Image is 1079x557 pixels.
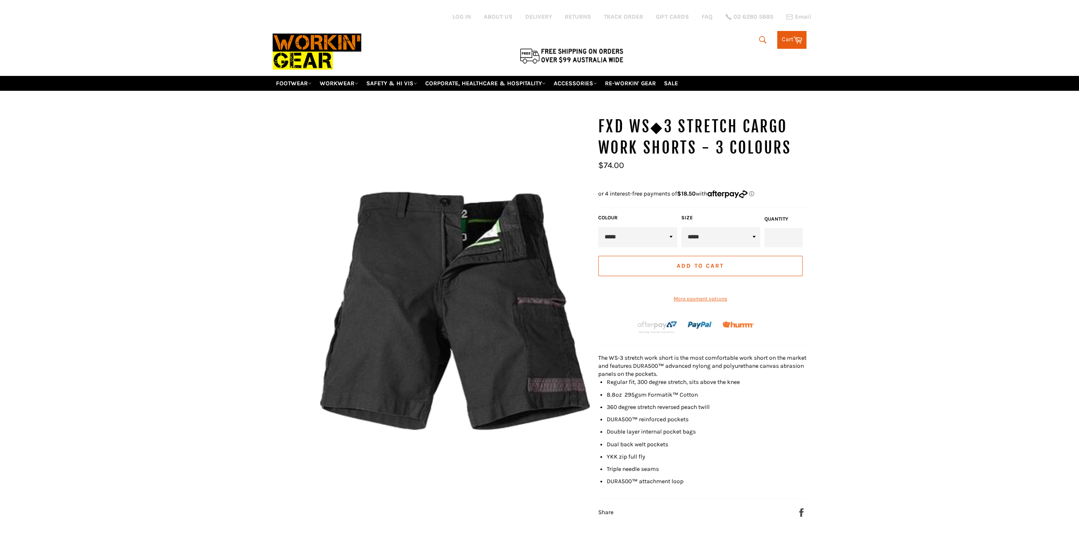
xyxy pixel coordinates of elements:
a: FAQ [702,13,713,21]
a: Email [786,14,811,20]
li: Triple needle seams [607,465,807,473]
label: Quantity [764,216,803,223]
a: DELIVERY [525,13,552,21]
span: Add to Cart [677,262,724,269]
a: SAFETY & HI VIS [363,76,421,91]
span: $74.00 [598,160,624,170]
a: Log in [452,13,471,20]
li: DURA500™ reinforced pockets [607,415,807,423]
label: COLOUR [598,214,677,221]
a: RE-WORKIN' GEAR [602,76,659,91]
li: Double layer internal pocket bags [607,428,807,436]
li: 360 degree stretch reversed peach twill [607,403,807,411]
a: ABOUT US [484,13,513,21]
li: YKK zip full fly [607,453,807,461]
span: The WS-3 stretch work short is the most comfortable work short on the market and features DURA500... [598,354,806,378]
img: Workin Gear leaders in Workwear, Safety Boots, PPE, Uniforms. Australia's No.1 in Workwear [273,28,361,76]
label: Size [681,214,760,221]
span: Email [795,14,811,20]
a: FOOTWEAR [273,76,315,91]
span: Share [598,509,613,516]
img: FXD WS◆3 Stretch Cargo Work Shorts - 3 Colours - Workin' Gear [320,116,590,520]
li: Regular fit, 300 degree stretch, sits above the knee [607,378,807,386]
img: Flat $9.95 shipping Australia wide [519,47,625,64]
a: ACCESSORIES [550,76,600,91]
a: 02 6280 5885 [725,14,773,20]
li: Dual back welt pockets [607,440,807,448]
a: SALE [661,76,681,91]
button: Add to Cart [598,256,803,276]
a: RETURNS [565,13,591,21]
li: 8.8oz 295gsm Formatik™ Cotton [607,391,807,399]
a: More payment options [598,295,803,302]
a: GIFT CARDS [656,13,689,21]
h1: FXD WS◆3 Stretch Cargo Work Shorts - 3 Colours [598,116,807,158]
img: paypal.png [688,313,713,338]
span: 02 6280 5885 [733,14,773,20]
img: Humm_core_logo_RGB-01_300x60px_small_195d8312-4386-4de7-b182-0ef9b6303a37.png [722,322,754,328]
a: Cart [777,31,806,49]
a: TRACK ORDER [604,13,643,21]
a: CORPORATE, HEALTHCARE & HOSPITALITY [422,76,549,91]
img: Afterpay-Logo-on-dark-bg_large.png [636,320,678,334]
a: WORKWEAR [316,76,362,91]
li: DURA500™ attachment loop [607,477,807,485]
